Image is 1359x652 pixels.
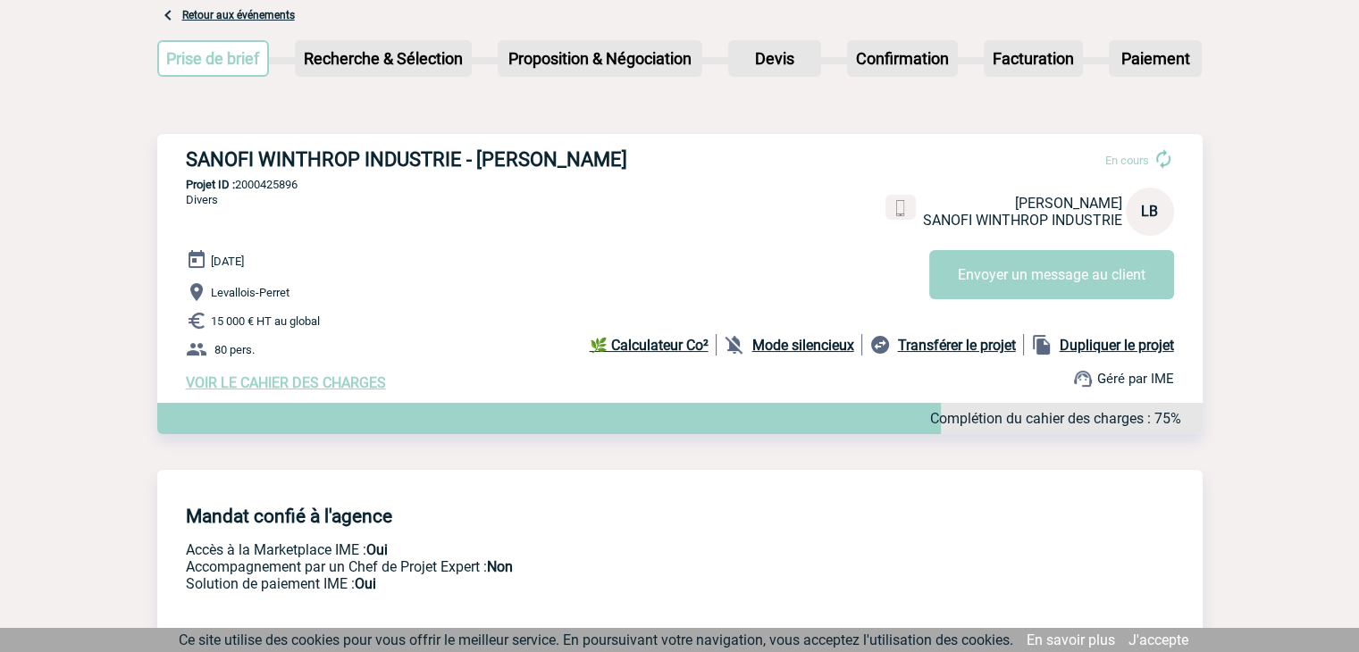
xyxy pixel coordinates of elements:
[1141,203,1158,220] span: LB
[929,250,1174,299] button: Envoyer un message au client
[1111,42,1200,75] p: Paiement
[186,374,386,391] a: VOIR LE CAHIER DES CHARGES
[1015,195,1122,212] span: [PERSON_NAME]
[214,343,255,356] span: 80 pers.
[366,541,388,558] b: Oui
[157,178,1203,191] p: 2000425896
[211,286,289,299] span: Levallois-Perret
[487,558,513,575] b: Non
[211,255,244,268] span: [DATE]
[186,575,927,592] p: Conformité aux process achat client, Prise en charge de la facturation, Mutualisation de plusieur...
[211,314,320,328] span: 15 000 € HT au global
[1031,334,1053,355] img: file_copy-black-24dp.png
[355,575,376,592] b: Oui
[898,337,1016,354] b: Transférer le projet
[186,506,392,527] h4: Mandat confié à l'agence
[182,9,295,21] a: Retour aux événements
[1072,368,1094,389] img: support.png
[1027,631,1115,648] a: En savoir plus
[186,558,927,575] p: Prestation payante
[923,212,1122,229] span: SANOFI WINTHROP INDUSTRIE
[186,541,927,558] p: Accès à la Marketplace IME :
[590,337,709,354] b: 🌿 Calculateur Co²
[1128,631,1188,648] a: J'accepte
[186,193,218,206] span: Divers
[849,42,956,75] p: Confirmation
[186,178,235,191] b: Projet ID :
[499,42,700,75] p: Proposition & Négociation
[297,42,470,75] p: Recherche & Sélection
[730,42,819,75] p: Devis
[752,337,854,354] b: Mode silencieux
[590,334,717,355] a: 🌿 Calculateur Co²
[1105,154,1149,167] span: En cours
[179,631,1013,648] span: Ce site utilise des cookies pour vous offrir le meilleur service. En poursuivant votre navigation...
[1060,337,1174,354] b: Dupliquer le projet
[159,42,268,75] p: Prise de brief
[1097,371,1174,387] span: Géré par IME
[186,148,722,171] h3: SANOFI WINTHROP INDUSTRIE - [PERSON_NAME]
[986,42,1081,75] p: Facturation
[893,200,909,216] img: portable.png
